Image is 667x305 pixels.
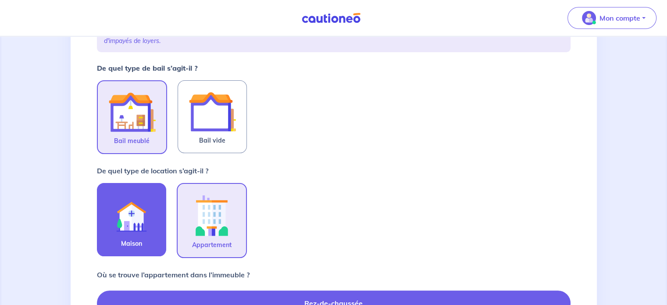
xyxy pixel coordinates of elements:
[188,191,235,240] img: illu_apartment.svg
[199,135,225,146] span: Bail vide
[582,11,596,25] img: illu_account_valid_menu.svg
[97,165,208,176] p: De quel type de location s’agit-il ?
[97,64,198,72] strong: De quel type de bail s’agit-il ?
[108,190,155,238] img: illu_rent.svg
[104,28,564,45] p: ⚠️
[108,88,156,136] img: illu_furnished_lease.svg
[192,240,232,250] span: Appartement
[97,269,250,280] p: Où se trouve l’appartement dans l’immeuble ?
[121,238,142,249] span: Maison
[189,88,236,135] img: illu_empty_lease.svg
[599,13,640,23] p: Mon compte
[567,7,656,29] button: illu_account_valid_menu.svgMon compte
[298,13,364,24] img: Cautioneo
[114,136,150,146] span: Bail meublé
